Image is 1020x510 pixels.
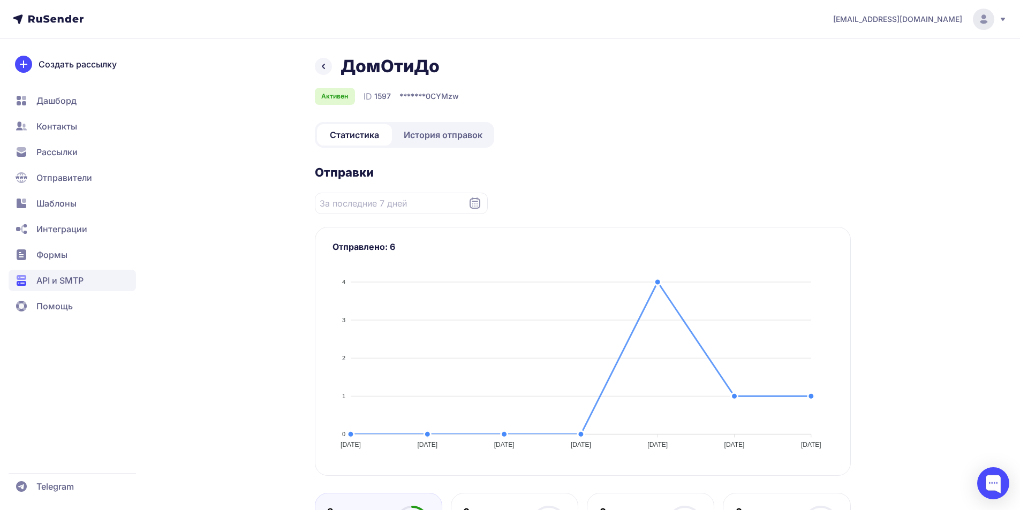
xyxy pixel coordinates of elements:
span: Рассылки [36,146,78,158]
span: Дашборд [36,94,77,107]
a: История отправок [394,124,492,146]
span: Шаблоны [36,197,77,210]
tspan: [DATE] [341,441,361,448]
tspan: 2 [342,355,345,361]
span: Статистика [330,128,379,141]
span: Создать рассылку [39,58,117,71]
h1: ДомОтиДо [341,56,440,77]
span: Интеграции [36,223,87,235]
span: 0CYMzw [426,91,459,102]
h3: Отправлено: 6 [333,240,833,253]
tspan: 1 [342,393,345,399]
span: Формы [36,248,67,261]
tspan: 3 [342,317,345,323]
a: Статистика [317,124,392,146]
tspan: [DATE] [647,441,668,448]
span: Контакты [36,120,77,133]
tspan: [DATE] [494,441,514,448]
span: Telegram [36,480,74,493]
span: [EMAIL_ADDRESS][DOMAIN_NAME] [833,14,962,25]
span: 1597 [374,91,391,102]
tspan: [DATE] [571,441,591,448]
div: ID [364,90,391,103]
a: Telegram [9,476,136,497]
tspan: [DATE] [724,441,744,448]
h2: Отправки [315,165,851,180]
tspan: [DATE] [800,441,821,448]
span: Активен [321,92,348,101]
span: Помощь [36,300,73,313]
input: Datepicker input [315,193,488,214]
span: История отправок [404,128,482,141]
tspan: 4 [342,279,345,285]
span: API и SMTP [36,274,84,287]
tspan: [DATE] [417,441,437,448]
tspan: 0 [342,431,345,437]
span: Отправители [36,171,92,184]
